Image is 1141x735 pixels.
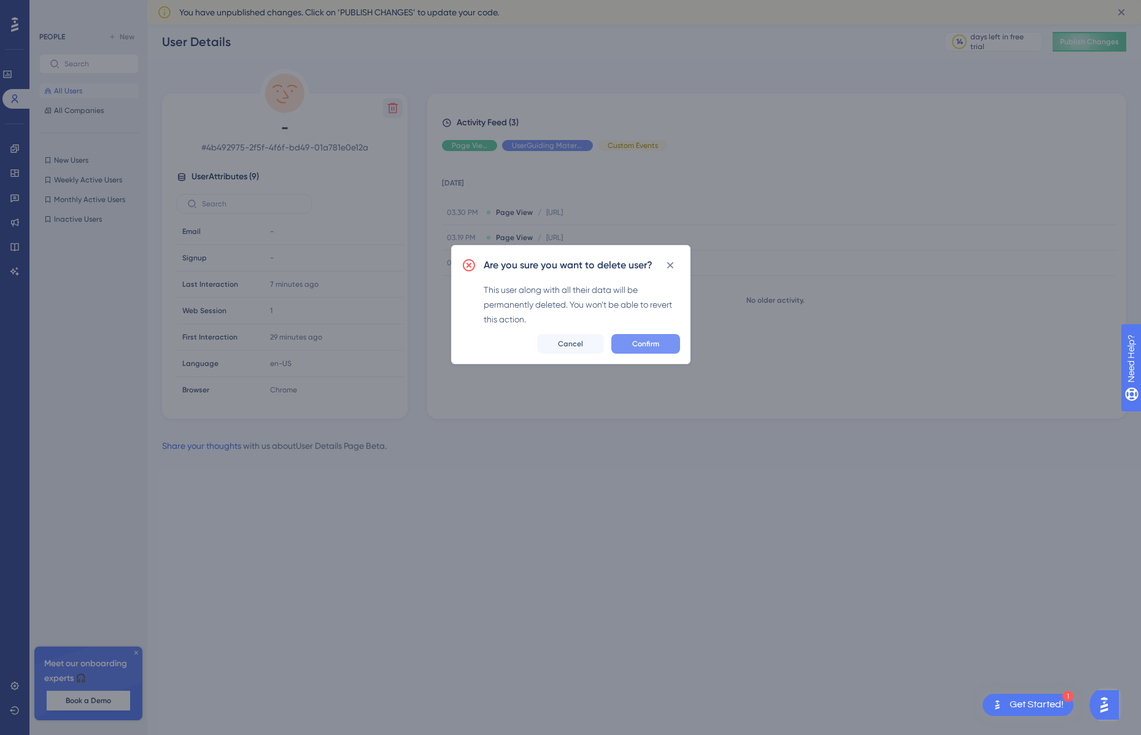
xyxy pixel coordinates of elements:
h2: Are you sure you want to delete user? [484,258,652,273]
img: launcher-image-alternative-text [990,698,1005,712]
span: Cancel [558,339,583,349]
div: Get Started! [1010,698,1064,712]
div: 1 [1062,691,1073,702]
div: This user along with all their data will be permanently deleted. You won’t be able to revert this... [484,282,680,327]
span: Need Help? [29,3,77,18]
iframe: UserGuiding AI Assistant Launcher [1089,686,1126,723]
span: Confirm [632,339,659,349]
div: Open Get Started! checklist, remaining modules: 1 [983,694,1073,716]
